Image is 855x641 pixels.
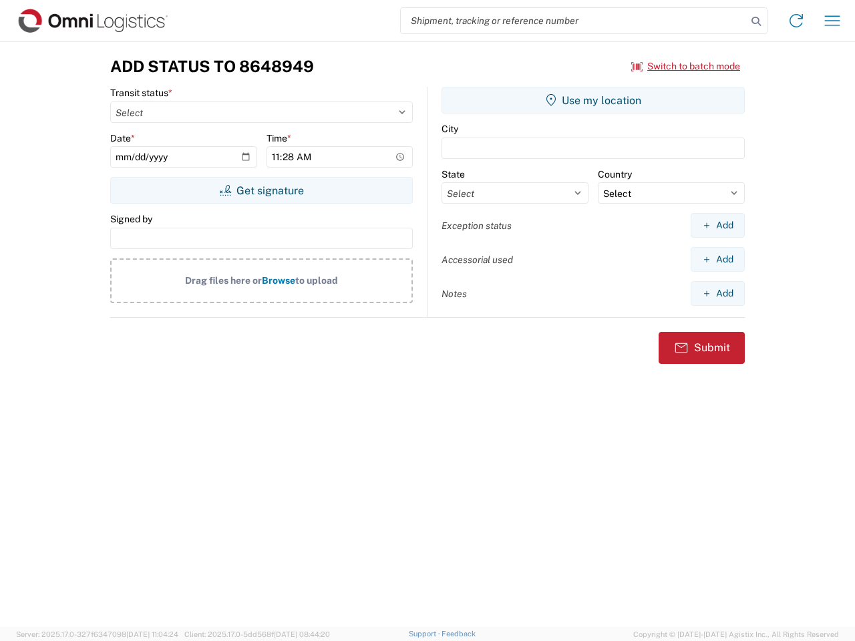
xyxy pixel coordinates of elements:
[691,213,745,238] button: Add
[295,275,338,286] span: to upload
[659,332,745,364] button: Submit
[442,254,513,266] label: Accessorial used
[110,132,135,144] label: Date
[401,8,747,33] input: Shipment, tracking or reference number
[110,57,314,76] h3: Add Status to 8648949
[633,628,839,640] span: Copyright © [DATE]-[DATE] Agistix Inc., All Rights Reserved
[262,275,295,286] span: Browse
[598,168,632,180] label: Country
[185,275,262,286] span: Drag files here or
[110,213,152,225] label: Signed by
[184,630,330,638] span: Client: 2025.17.0-5dd568f
[442,168,465,180] label: State
[442,123,458,135] label: City
[16,630,178,638] span: Server: 2025.17.0-327f6347098
[691,281,745,306] button: Add
[110,177,413,204] button: Get signature
[442,220,512,232] label: Exception status
[442,288,467,300] label: Notes
[110,87,172,99] label: Transit status
[126,630,178,638] span: [DATE] 11:04:24
[267,132,291,144] label: Time
[691,247,745,272] button: Add
[409,630,442,638] a: Support
[442,630,476,638] a: Feedback
[631,55,740,77] button: Switch to batch mode
[442,87,745,114] button: Use my location
[274,630,330,638] span: [DATE] 08:44:20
